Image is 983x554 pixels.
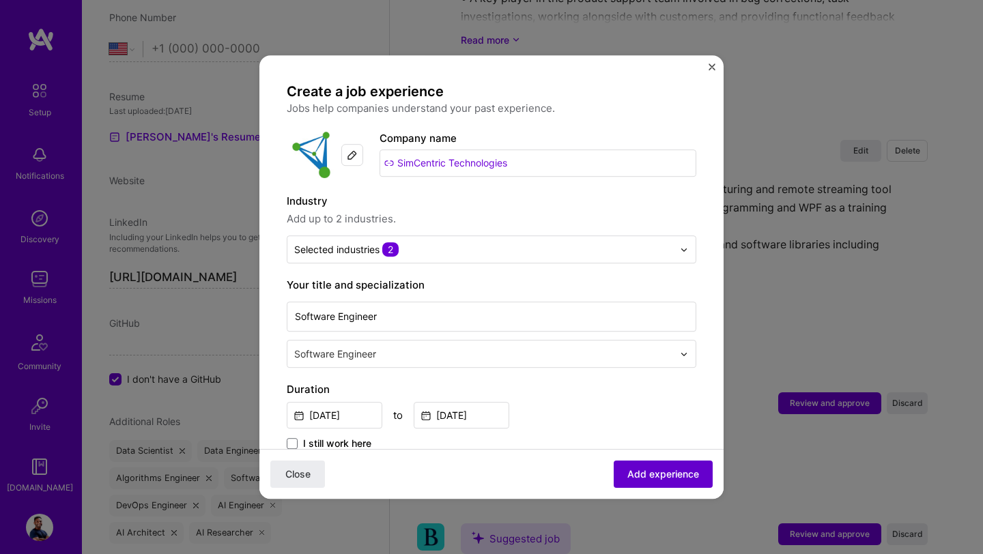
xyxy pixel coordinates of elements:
button: Close [270,461,325,488]
img: drop icon [680,350,688,358]
div: Edit [341,144,363,166]
input: Date [414,402,509,428]
input: Role name [287,302,696,332]
label: Your title and specialization [287,277,696,293]
label: Duration [287,381,696,398]
img: Edit [347,149,358,160]
div: Selected industries [294,242,399,257]
span: Add up to 2 industries. [287,211,696,227]
img: Company logo [287,130,336,179]
h4: Create a job experience [287,83,696,100]
img: drop icon [680,246,688,254]
input: Search for a company... [380,149,696,177]
span: Add experience [627,467,699,481]
span: Close [285,467,311,481]
button: Close [709,63,715,78]
label: Industry [287,193,696,209]
span: I still work here [303,437,371,450]
div: to [393,408,403,422]
input: Date [287,402,382,428]
span: 2 [382,242,399,257]
button: Add experience [614,461,713,488]
label: Company name [380,132,457,145]
p: Jobs help companies understand your past experience. [287,100,696,117]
